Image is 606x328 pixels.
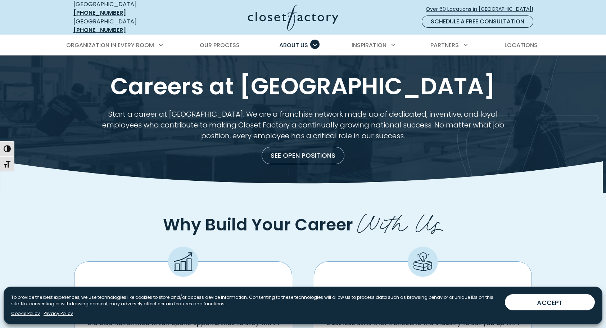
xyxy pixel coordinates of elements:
span: Inspiration [352,41,386,49]
span: With Us [357,203,443,238]
span: About Us [279,41,308,49]
span: Why Build Your Career [163,214,353,237]
div: [GEOGRAPHIC_DATA] [73,17,178,35]
span: Our Process [200,41,240,49]
button: ACCEPT [505,294,595,310]
h3: Ongoing Training & Support [374,286,472,293]
a: Schedule a Free Consultation [422,15,533,28]
a: [PHONE_NUMBER] [73,9,126,17]
h3: Growth Opportunities [144,286,222,293]
a: [PHONE_NUMBER] [73,26,126,34]
a: Cookie Policy [11,310,40,317]
span: Over 60 Locations in [GEOGRAPHIC_DATA]! [426,5,539,13]
a: See Open Positions [262,147,344,164]
span: Partners [430,41,459,49]
img: Closet Factory Logo [248,4,338,31]
a: Privacy Policy [44,310,73,317]
h1: Careers at [GEOGRAPHIC_DATA] [72,73,534,100]
nav: Primary Menu [61,35,545,55]
p: Start a career at [GEOGRAPHIC_DATA]. We are a franchise network made up of dedicated, inventive, ... [92,109,515,141]
a: Over 60 Locations in [GEOGRAPHIC_DATA]! [425,3,539,15]
span: Organization in Every Room [66,41,154,49]
span: Locations [505,41,538,49]
p: To provide the best experiences, we use technologies like cookies to store and/or access device i... [11,294,499,307]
